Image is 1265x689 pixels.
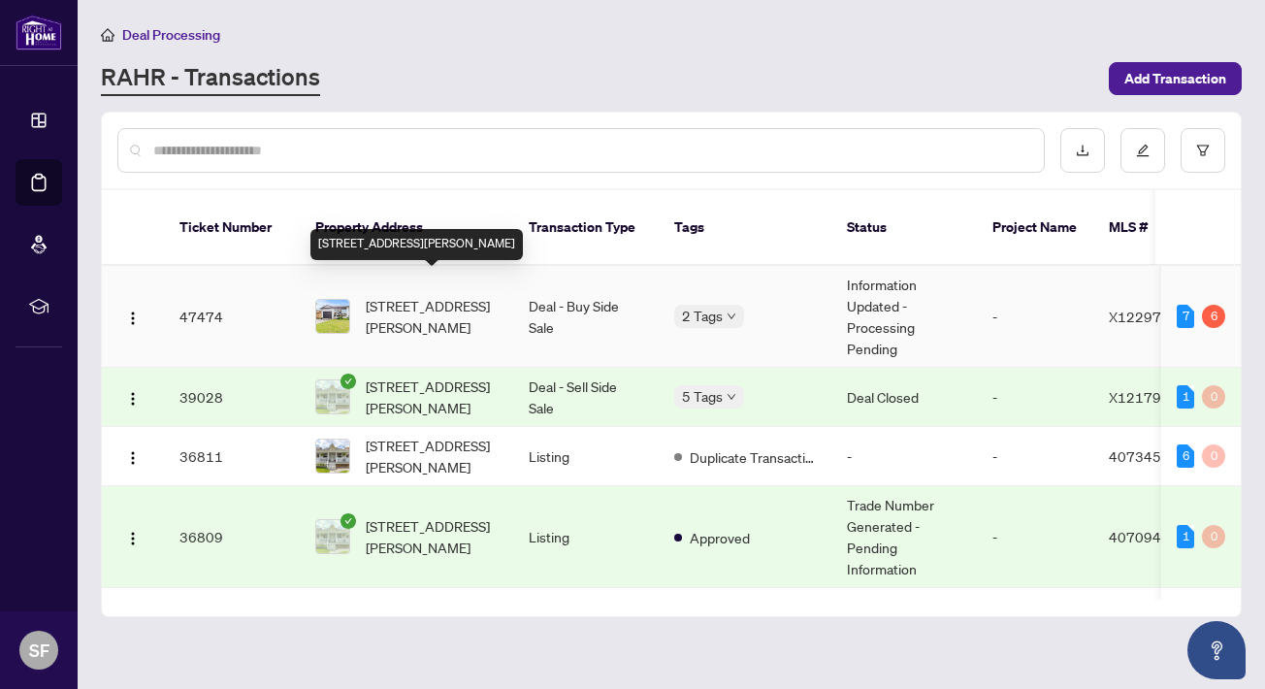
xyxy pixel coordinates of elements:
[1093,190,1210,266] th: MLS #
[1120,128,1165,173] button: edit
[1109,388,1187,406] span: X12179249
[29,637,49,664] span: SF
[1060,128,1105,173] button: download
[1187,621,1246,679] button: Open asap
[1177,525,1194,548] div: 1
[831,427,977,486] td: -
[513,486,659,588] td: Listing
[1124,63,1226,94] span: Add Transaction
[1177,385,1194,409] div: 1
[1136,144,1150,157] span: edit
[122,26,220,44] span: Deal Processing
[117,381,148,412] button: Logo
[164,368,300,427] td: 39028
[1181,128,1225,173] button: filter
[366,376,498,418] span: [STREET_ADDRESS][PERSON_NAME]
[513,427,659,486] td: Listing
[831,266,977,368] td: Information Updated - Processing Pending
[831,190,977,266] th: Status
[1177,444,1194,468] div: 6
[1076,144,1089,157] span: download
[513,266,659,368] td: Deal - Buy Side Sale
[117,521,148,552] button: Logo
[316,380,349,413] img: thumbnail-img
[164,486,300,588] td: 36809
[1196,144,1210,157] span: filter
[682,385,723,408] span: 5 Tags
[164,190,300,266] th: Ticket Number
[117,441,148,472] button: Logo
[1109,62,1242,95] button: Add Transaction
[513,368,659,427] td: Deal - Sell Side Sale
[1202,385,1225,409] div: 0
[831,486,977,588] td: Trade Number Generated - Pending Information
[690,527,750,548] span: Approved
[125,391,141,407] img: Logo
[300,190,513,266] th: Property Address
[1177,305,1194,328] div: 7
[1109,528,1179,545] span: 40709455
[513,190,659,266] th: Transaction Type
[366,515,498,558] span: [STREET_ADDRESS][PERSON_NAME]
[1202,444,1225,468] div: 0
[977,486,1093,588] td: -
[690,446,816,468] span: Duplicate Transaction
[1109,447,1179,465] span: 40734508
[101,61,320,96] a: RAHR - Transactions
[659,190,831,266] th: Tags
[310,229,523,260] div: [STREET_ADDRESS][PERSON_NAME]
[831,368,977,427] td: Deal Closed
[125,311,141,326] img: Logo
[117,301,148,332] button: Logo
[1202,305,1225,328] div: 6
[316,440,349,473] img: thumbnail-img
[341,374,356,389] span: check-circle
[727,392,736,402] span: down
[316,520,349,553] img: thumbnail-img
[1202,525,1225,548] div: 0
[727,312,736,321] span: down
[977,427,1093,486] td: -
[977,190,1093,266] th: Project Name
[164,266,300,368] td: 47474
[125,450,141,466] img: Logo
[366,435,498,477] span: [STREET_ADDRESS][PERSON_NAME]
[101,28,114,42] span: home
[341,513,356,529] span: check-circle
[164,427,300,486] td: 36811
[16,15,62,50] img: logo
[682,305,723,327] span: 2 Tags
[1109,308,1187,325] span: X12297061
[366,295,498,338] span: [STREET_ADDRESS][PERSON_NAME]
[977,266,1093,368] td: -
[977,368,1093,427] td: -
[316,300,349,333] img: thumbnail-img
[125,531,141,546] img: Logo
